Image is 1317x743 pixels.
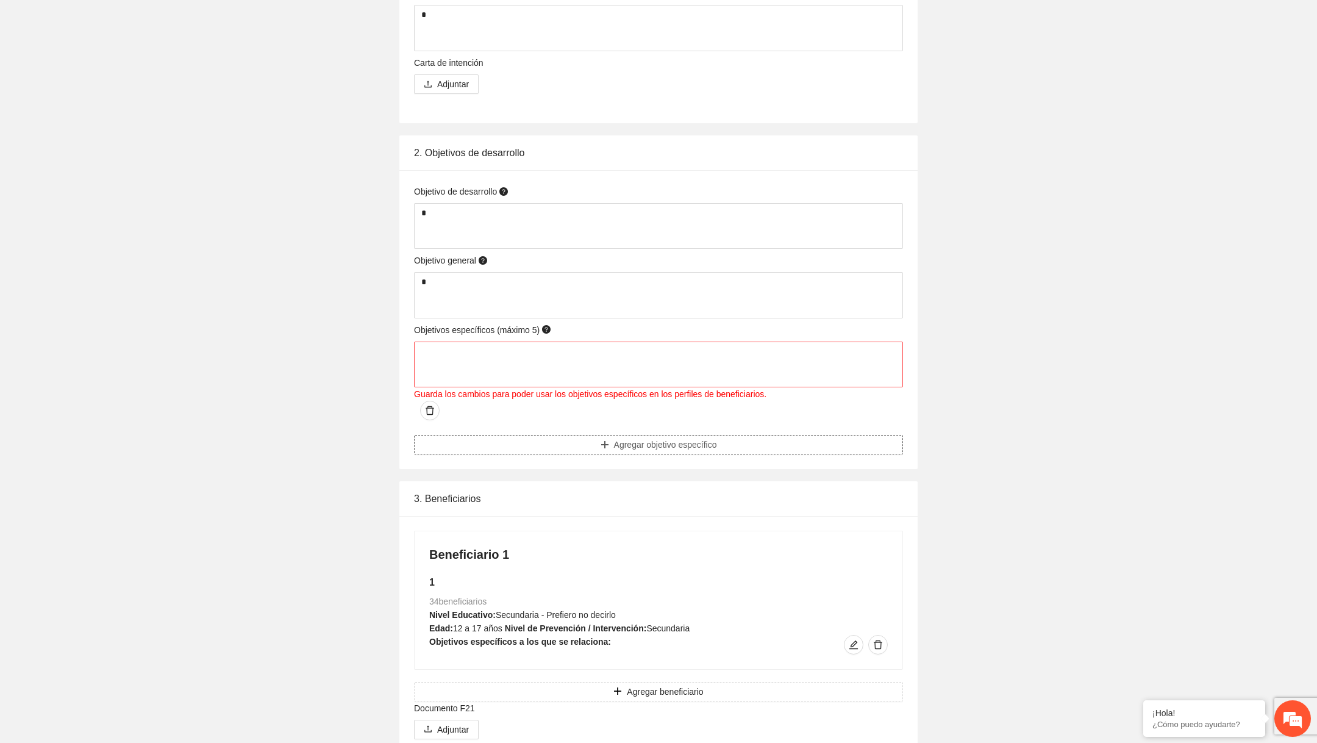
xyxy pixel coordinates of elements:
[437,723,469,736] span: Adjuntar
[424,725,432,734] span: upload
[414,185,510,198] span: Objetivo de desarrollo
[424,80,432,90] span: upload
[429,610,496,620] strong: Nivel Educativo:
[601,440,609,450] span: plus
[869,640,887,650] span: delete
[453,623,502,633] span: 12 a 17 años
[499,187,508,196] span: question-circle
[429,597,487,606] span: 34 beneficiarios
[429,546,888,563] h4: Beneficiario 1
[613,687,622,697] span: plus
[414,435,903,454] button: plusAgregar objetivo específico
[844,640,863,650] span: edit
[421,406,439,415] span: delete
[868,635,888,655] button: delete
[614,438,717,451] span: Agregar objetivo específico
[1152,720,1256,729] p: ¿Cómo puedo ayudarte?
[414,682,903,702] button: plusAgregar beneficiario
[414,74,479,94] button: uploadAdjuntar
[505,623,647,633] strong: Nivel de Prevención / Intervención:
[200,6,229,35] div: Minimizar ventana de chat en vivo
[429,575,888,590] h5: 1
[63,62,205,78] div: Chatee con nosotros ahora
[414,323,553,337] span: Objetivos específicos (máximo 5)
[437,77,469,91] span: Adjuntar
[414,725,479,734] span: uploadAdjuntar
[627,685,703,698] span: Agregar beneficiario
[414,79,479,89] span: uploadAdjuntar
[542,325,551,334] span: question-circle
[844,635,863,655] button: edit
[646,623,690,633] span: Secundaria
[71,163,168,286] span: Estamos en línea.
[414,389,766,399] span: Guarda los cambios para poder usar los objetivos específicos en los perfiles de beneficiarios.
[414,720,479,739] button: uploadAdjuntar
[1152,708,1256,718] div: ¡Hola!
[429,637,611,647] strong: Objetivos específicos a los que se relaciona:
[479,256,487,265] span: question-circle
[6,333,232,376] textarea: Escriba su mensaje y pulse “Intro”
[414,481,903,516] div: 3. Beneficiarios
[414,56,488,70] span: Carta de intención
[414,702,479,715] span: Documento F21
[414,254,490,267] span: Objetivo general
[429,623,453,633] strong: Edad:
[414,135,903,170] div: 2. Objetivos de desarrollo
[420,401,440,420] button: delete
[496,610,616,620] span: Secundaria - Prefiero no decirlo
